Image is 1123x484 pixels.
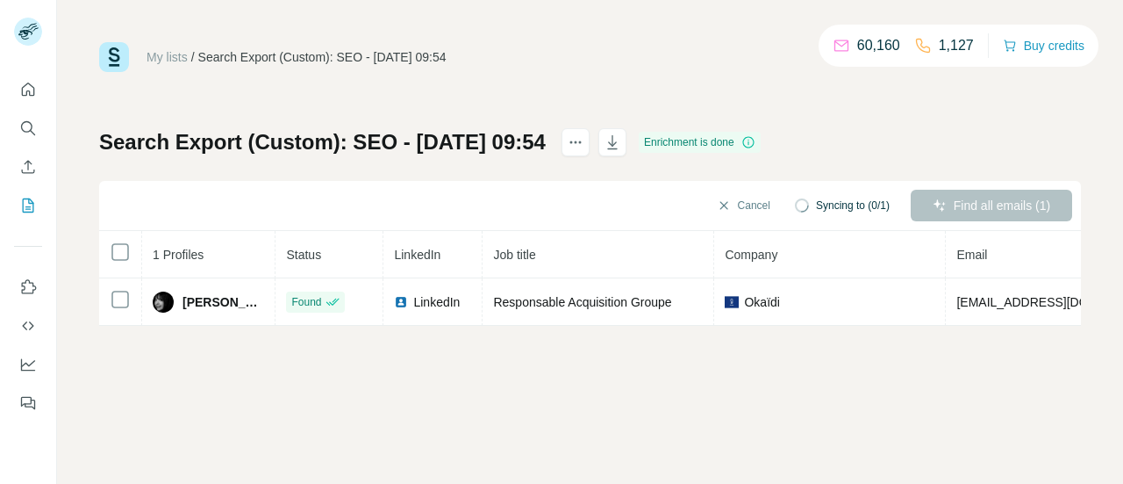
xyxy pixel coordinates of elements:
[639,132,761,153] div: Enrichment is done
[286,248,321,262] span: Status
[705,190,783,221] button: Cancel
[561,128,590,156] button: actions
[14,387,42,419] button: Feedback
[99,42,129,72] img: Surfe Logo
[14,271,42,303] button: Use Surfe on LinkedIn
[956,248,987,262] span: Email
[153,292,174,313] img: Avatar
[191,48,195,66] li: /
[291,294,321,310] span: Found
[857,35,900,56] p: 60,160
[14,310,42,342] button: Use Surfe API
[198,48,447,66] div: Search Export (Custom): SEO - [DATE] 09:54
[99,128,546,156] h1: Search Export (Custom): SEO - [DATE] 09:54
[14,190,42,221] button: My lists
[394,295,408,309] img: LinkedIn logo
[14,151,42,183] button: Enrich CSV
[725,248,777,262] span: Company
[14,74,42,105] button: Quick start
[153,248,204,262] span: 1 Profiles
[14,349,42,380] button: Dashboard
[147,50,188,64] a: My lists
[493,295,671,309] span: Responsable Acquisition Groupe
[493,248,535,262] span: Job title
[939,35,974,56] p: 1,127
[182,293,264,311] span: [PERSON_NAME]
[744,293,779,311] span: Okaïdi
[413,293,460,311] span: LinkedIn
[816,198,890,213] span: Syncing to (0/1)
[725,295,739,309] img: company-logo
[1003,33,1084,58] button: Buy credits
[14,112,42,144] button: Search
[394,248,440,262] span: LinkedIn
